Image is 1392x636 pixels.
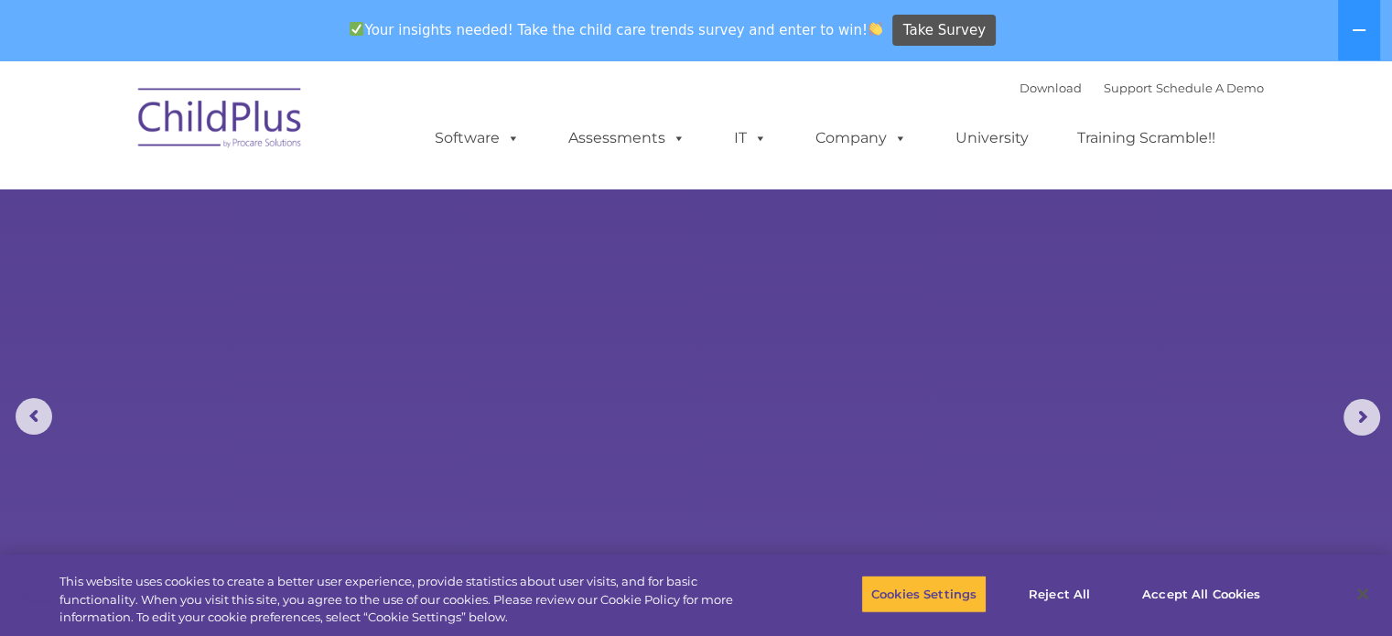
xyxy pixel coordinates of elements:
img: ChildPlus by Procare Solutions [129,75,312,167]
button: Accept All Cookies [1132,575,1270,613]
span: Last name [254,121,310,135]
span: Take Survey [903,15,986,47]
div: This website uses cookies to create a better user experience, provide statistics about user visit... [59,573,766,627]
a: Download [1020,81,1082,95]
a: Training Scramble!! [1059,120,1234,156]
span: Phone number [254,196,332,210]
button: Cookies Settings [861,575,987,613]
a: Software [416,120,538,156]
button: Reject All [1002,575,1117,613]
a: Support [1104,81,1152,95]
img: 👏 [869,22,882,36]
button: Close [1343,574,1383,614]
font: | [1020,81,1264,95]
a: Take Survey [892,15,996,47]
img: ✅ [350,22,363,36]
a: IT [716,120,785,156]
a: University [937,120,1047,156]
span: Your insights needed! Take the child care trends survey and enter to win! [342,12,890,48]
a: Company [797,120,925,156]
a: Schedule A Demo [1156,81,1264,95]
a: Assessments [550,120,704,156]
